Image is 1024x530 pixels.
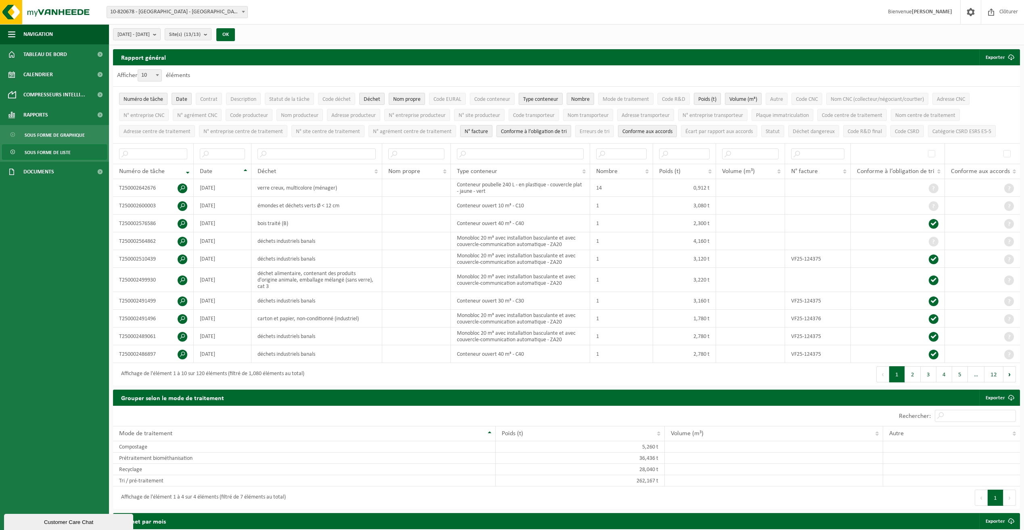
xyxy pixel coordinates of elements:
[590,179,653,197] td: 14
[113,250,194,268] td: T250002510439
[113,345,194,363] td: T250002486897
[107,6,248,18] span: 10-820678 - WALIBI - WAVRE
[590,310,653,328] td: 1
[937,96,965,102] span: Adresse CNC
[766,129,780,135] span: Statut
[107,6,247,18] span: 10-820678 - WALIBI - WAVRE
[265,93,314,105] button: Statut de la tâcheStatut de la tâche: Activate to sort
[465,129,488,135] span: N° facture
[662,96,685,102] span: Code R&D
[177,113,217,119] span: N° agrément CNC
[169,29,201,41] span: Site(s)
[451,250,590,268] td: Monobloc 20 m³ avec installation basculante et avec couvercle-communication automatique - ZA20
[113,28,161,40] button: [DATE] - [DATE]
[119,168,165,175] span: Numéro de tâche
[1003,490,1016,506] button: Next
[496,125,571,137] button: Conforme à l’obligation de tri : Activate to sort
[318,93,355,105] button: Code déchetCode déchet: Activate to sort
[113,49,174,65] h2: Rapport général
[451,215,590,232] td: Conteneur ouvert 40 m³ - C40
[617,109,674,121] button: Adresse transporteurAdresse transporteur: Activate to sort
[369,125,456,137] button: N° agrément centre de traitementN° agrément centre de traitement: Activate to sort
[895,113,955,119] span: Nom centre de traitement
[653,292,716,310] td: 3,160 t
[889,430,904,437] span: Autre
[575,125,614,137] button: Erreurs de triErreurs de tri: Activate to sort
[698,96,716,102] span: Poids (t)
[785,250,851,268] td: VF25-124375
[451,232,590,250] td: Monobloc 20 m³ avec installation basculante et avec couvercle-communication automatique - ZA20
[433,96,461,102] span: Code EURAL
[194,250,251,268] td: [DATE]
[792,93,822,105] button: Code CNCCode CNC: Activate to sort
[113,441,496,453] td: Compostage
[761,125,784,137] button: StatutStatut: Activate to sort
[230,96,256,102] span: Description
[23,105,48,125] span: Rapports
[25,145,71,160] span: Sous forme de liste
[251,179,382,197] td: verre creux, multicolore (ménager)
[891,109,960,121] button: Nom centre de traitementNom centre de traitement: Activate to sort
[327,109,380,121] button: Adresse producteurAdresse producteur: Activate to sort
[251,232,382,250] td: déchets industriels banals
[251,345,382,363] td: déchets industriels banals
[226,109,272,121] button: Code producteurCode producteur: Activate to sort
[622,113,670,119] span: Adresse transporteur
[4,512,135,530] iframe: chat widget
[276,109,323,121] button: Nom producteurNom producteur: Activate to sort
[138,70,161,81] span: 10
[622,129,672,135] span: Conforme aux accords
[979,49,1019,65] button: Exporter
[194,268,251,292] td: [DATE]
[460,125,492,137] button: N° factureN° facture: Activate to sort
[791,168,818,175] span: N° facture
[194,232,251,250] td: [DATE]
[322,96,351,102] span: Code déchet
[194,310,251,328] td: [DATE]
[196,93,222,105] button: ContratContrat: Activate to sort
[113,328,194,345] td: T250002489061
[200,96,218,102] span: Contrat
[598,93,653,105] button: Mode de traitementMode de traitement: Activate to sort
[822,113,882,119] span: Code centre de traitement
[1003,366,1016,382] button: Next
[571,96,590,102] span: Nombre
[373,129,452,135] span: N° agrément centre de traitement
[590,268,653,292] td: 1
[138,69,162,81] span: 10
[451,179,590,197] td: Conteneur poubelle 240 L - en plastique - couvercle plat - jaune - vert
[496,441,665,453] td: 5,260 t
[876,366,889,382] button: Previous
[251,197,382,215] td: émondes et déchets verts Ø < 12 cm
[113,215,194,232] td: T250002576586
[251,310,382,328] td: carton et papier, non-conditionné (industriel)
[117,72,190,79] label: Afficher éléments
[124,96,163,102] span: Numéro de tâche
[474,96,510,102] span: Code conteneur
[113,513,174,529] h2: Déchet par mois
[653,328,716,345] td: 2,780 t
[653,232,716,250] td: 4,160 t
[659,168,681,175] span: Poids (t)
[596,168,618,175] span: Nombre
[251,328,382,345] td: déchets industriels banals
[194,197,251,215] td: [DATE]
[890,125,924,137] button: Code CSRDCode CSRD: Activate to sort
[388,168,420,175] span: Nom propre
[200,168,212,175] span: Date
[429,93,466,105] button: Code EURALCode EURAL: Activate to sort
[590,292,653,310] td: 1
[899,413,931,419] label: Rechercher:
[509,109,559,121] button: Code transporteurCode transporteur: Activate to sort
[826,93,928,105] button: Nom CNC (collecteur/négociant/courtier)Nom CNC (collecteur/négociant/courtier): Activate to sort
[590,250,653,268] td: 1
[176,96,187,102] span: Date
[172,93,192,105] button: DateDate: Activate to sort
[975,490,988,506] button: Previous
[694,93,721,105] button: Poids (t)Poids (t): Activate to sort
[653,310,716,328] td: 1,780 t
[905,366,921,382] button: 2
[119,125,195,137] button: Adresse centre de traitementAdresse centre de traitement: Activate to sort
[952,366,968,382] button: 5
[23,162,54,182] span: Documents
